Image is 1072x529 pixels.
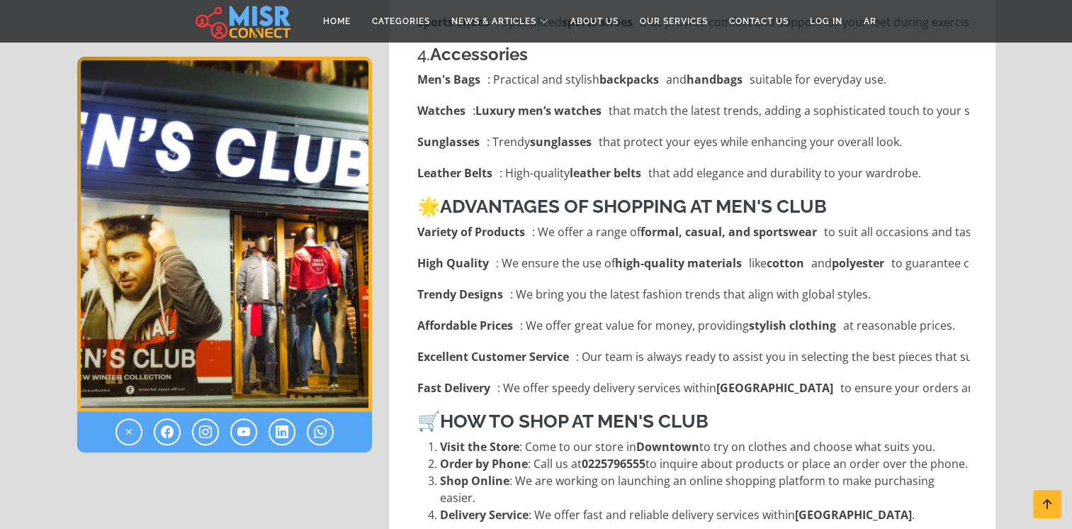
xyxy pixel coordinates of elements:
[417,223,970,240] li: : We offer a range of to suit all occasions and tastes.
[417,165,970,182] li: : High-quality that add elegance and durability to your wardrobe.
[196,4,290,39] img: main.misr_connect
[417,317,513,334] strong: Affordable Prices
[417,348,569,365] strong: Excellent Customer Service
[430,44,528,65] strong: Accessories
[599,71,659,88] strong: backpacks
[417,71,480,88] strong: Men's Bags
[440,411,709,432] strong: How to Shop at MEN'S CLUB
[417,133,480,150] strong: Sunglasses
[749,317,836,334] strong: stylish clothing
[767,255,804,272] strong: cotton
[636,439,699,455] strong: Downtown
[795,507,912,523] strong: [GEOGRAPHIC_DATA]
[312,8,361,35] a: Home
[475,102,602,119] strong: Luxury men’s watches
[687,71,743,88] strong: handbags
[417,348,970,365] li: : Our team is always ready to assist you in selecting the best pieces that suit your taste and ne...
[417,255,970,272] li: : We ensure the use of like and to guarantee comfort and longevity.
[440,438,970,455] li: : Come to our store in to try on clothes and choose what suits you.
[417,102,970,119] li: : that match the latest trends, adding a sophisticated touch to your style.
[417,223,525,240] strong: Variety of Products
[440,472,970,506] li: : We are working on launching an online shopping platform to make purchasing easier.
[417,133,970,150] li: : Trendy that protect your eyes while enhancing your overall look.
[417,165,492,182] strong: Leather Belts
[716,379,833,396] strong: [GEOGRAPHIC_DATA]
[560,8,629,35] a: About Us
[718,8,799,35] a: Contact Us
[417,411,970,433] h3: 🛒
[582,456,645,472] strong: 0225796555
[451,15,536,28] span: News & Articles
[440,473,509,489] strong: Shop Online
[441,8,560,35] a: News & Articles
[641,223,817,240] strong: formal, casual, and sportswear
[417,255,489,272] strong: High Quality
[853,8,887,35] a: AR
[440,455,970,472] li: : Call us at to inquire about products or place an order over the phone.
[530,133,592,150] strong: sunglasses
[417,102,466,119] strong: Watches
[361,8,441,35] a: Categories
[77,57,372,411] img: MEN'S CLUB
[417,45,970,65] h4: 4.
[629,8,718,35] a: Our Services
[440,196,827,217] strong: Advantages of Shopping at MEN'S CLUB
[799,8,853,35] a: Log in
[417,379,970,396] li: : We offer speedy delivery services within to ensure your orders arrive quickly.
[440,456,528,472] strong: Order by Phone
[440,439,519,455] strong: Visit the Store
[440,506,970,523] li: : We offer fast and reliable delivery services within .
[417,317,970,334] li: : We offer great value for money, providing at reasonable prices.
[417,71,970,88] li: : Practical and stylish and suitable for everyday use.
[417,286,503,303] strong: Trendy Designs
[570,165,641,182] strong: leather belts
[440,507,529,523] strong: Delivery Service
[77,57,372,411] div: 1 / 1
[832,255,884,272] strong: polyester
[417,379,490,396] strong: Fast Delivery
[615,255,742,272] strong: high-quality materials
[417,286,970,303] li: : We bring you the latest fashion trends that align with global styles.
[417,196,970,218] h3: 🌟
